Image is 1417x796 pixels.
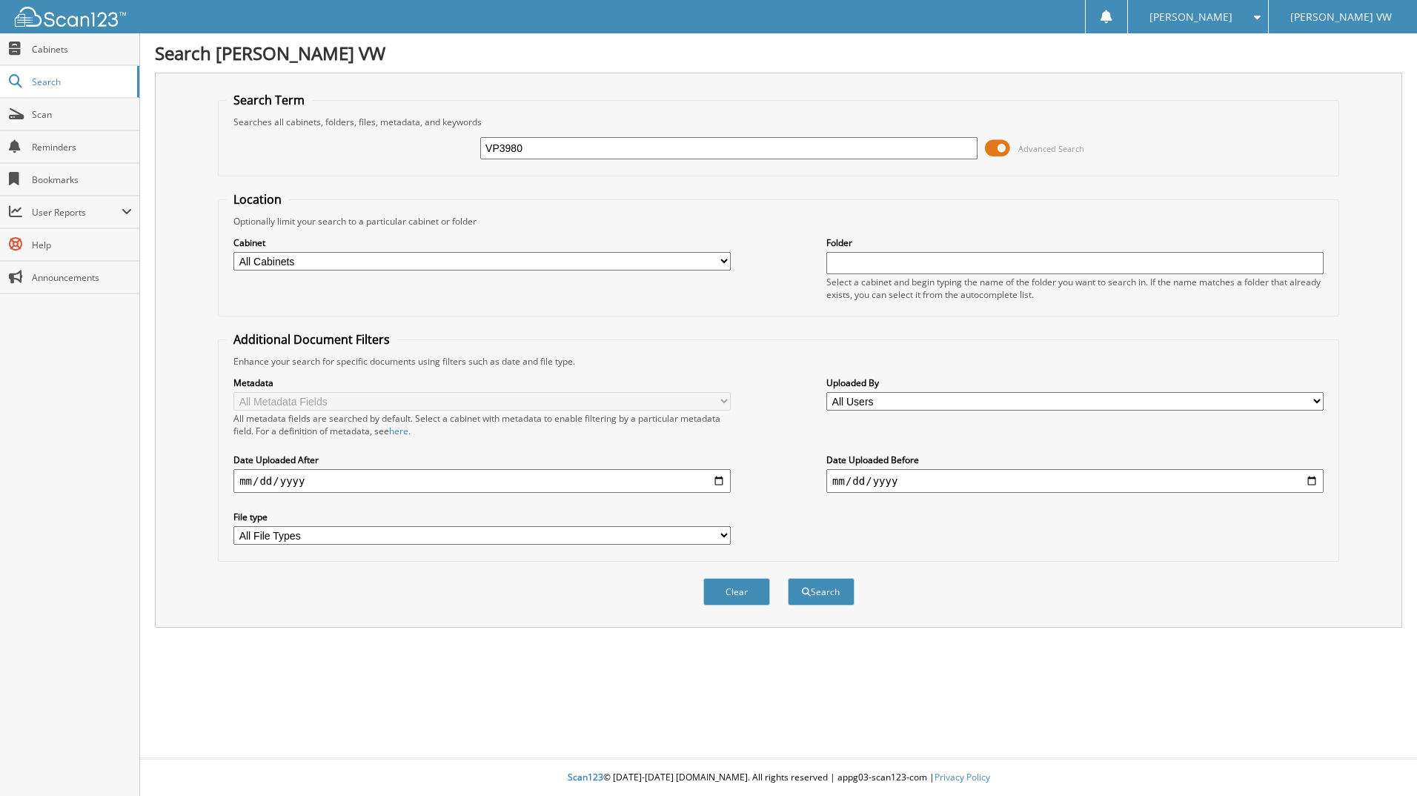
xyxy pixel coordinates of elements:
[32,271,132,284] span: Announcements
[826,454,1324,466] label: Date Uploaded Before
[568,771,603,783] span: Scan123
[226,116,1331,128] div: Searches all cabinets, folders, files, metadata, and keywords
[233,511,731,523] label: File type
[233,377,731,389] label: Metadata
[32,173,132,186] span: Bookmarks
[1290,13,1392,21] span: [PERSON_NAME] VW
[155,41,1402,65] h1: Search [PERSON_NAME] VW
[32,239,132,251] span: Help
[226,355,1331,368] div: Enhance your search for specific documents using filters such as date and file type.
[226,215,1331,228] div: Optionally limit your search to a particular cabinet or folder
[15,7,126,27] img: scan123-logo-white.svg
[226,92,312,108] legend: Search Term
[226,331,397,348] legend: Additional Document Filters
[32,43,132,56] span: Cabinets
[32,108,132,121] span: Scan
[32,76,130,88] span: Search
[826,236,1324,249] label: Folder
[233,454,731,466] label: Date Uploaded After
[826,377,1324,389] label: Uploaded By
[826,469,1324,493] input: end
[935,771,990,783] a: Privacy Policy
[233,412,731,437] div: All metadata fields are searched by default. Select a cabinet with metadata to enable filtering b...
[1018,143,1084,154] span: Advanced Search
[32,206,122,219] span: User Reports
[233,469,731,493] input: start
[32,141,132,153] span: Reminders
[233,236,731,249] label: Cabinet
[703,578,770,606] button: Clear
[788,578,854,606] button: Search
[1343,725,1417,796] iframe: Chat Widget
[226,191,289,208] legend: Location
[826,276,1324,301] div: Select a cabinet and begin typing the name of the folder you want to search in. If the name match...
[140,760,1417,796] div: © [DATE]-[DATE] [DOMAIN_NAME]. All rights reserved | appg03-scan123-com |
[1149,13,1232,21] span: [PERSON_NAME]
[389,425,408,437] a: here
